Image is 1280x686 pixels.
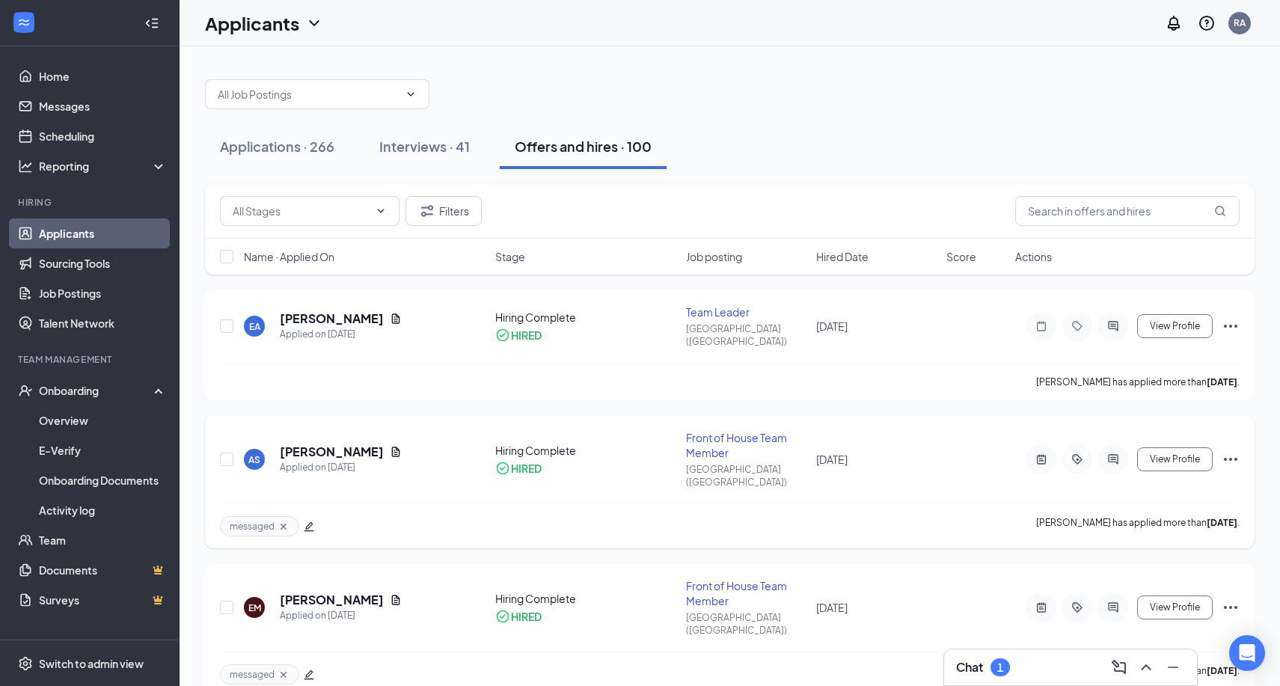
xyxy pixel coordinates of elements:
[390,313,402,325] svg: Document
[686,463,807,489] div: [GEOGRAPHIC_DATA] ([GEOGRAPHIC_DATA])
[205,10,299,36] h1: Applicants
[1137,447,1213,471] button: View Profile
[18,196,164,209] div: Hiring
[1068,320,1086,332] svg: Tag
[946,249,976,264] span: Score
[230,520,275,533] span: messaged
[390,446,402,458] svg: Document
[304,670,314,680] span: edit
[39,159,168,174] div: Reporting
[1222,450,1240,468] svg: Ellipses
[1214,205,1226,217] svg: MagnifyingGlass
[816,249,869,264] span: Hired Date
[495,609,510,624] svg: CheckmarkCircle
[1150,321,1200,331] span: View Profile
[39,495,167,525] a: Activity log
[686,322,807,348] div: [GEOGRAPHIC_DATA] ([GEOGRAPHIC_DATA])
[495,461,510,476] svg: CheckmarkCircle
[249,320,260,333] div: EA
[1137,658,1155,676] svg: ChevronUp
[956,659,983,676] h3: Chat
[1036,376,1240,388] p: [PERSON_NAME] has applied more than .
[375,205,387,217] svg: ChevronDown
[390,594,402,606] svg: Document
[244,249,334,264] span: Name · Applied On
[495,249,525,264] span: Stage
[39,525,167,555] a: Team
[495,591,677,606] div: Hiring Complete
[18,656,33,671] svg: Settings
[1164,658,1182,676] svg: Minimize
[1137,314,1213,338] button: View Profile
[39,656,144,671] div: Switch to admin view
[39,465,167,495] a: Onboarding Documents
[39,91,167,121] a: Messages
[1229,635,1265,671] div: Open Intercom Messenger
[495,310,677,325] div: Hiring Complete
[39,248,167,278] a: Sourcing Tools
[1036,516,1240,536] p: [PERSON_NAME] has applied more than .
[280,460,402,475] div: Applied on [DATE]
[39,308,167,338] a: Talent Network
[686,430,807,460] div: Front of House Team Member
[18,159,33,174] svg: Analysis
[280,310,384,327] h5: [PERSON_NAME]
[144,16,159,31] svg: Collapse
[39,218,167,248] a: Applicants
[686,578,807,608] div: Front of House Team Member
[16,15,31,30] svg: WorkstreamLogo
[39,121,167,151] a: Scheduling
[405,196,482,226] button: Filter Filters
[230,668,275,681] span: messaged
[997,661,1003,674] div: 1
[1137,595,1213,619] button: View Profile
[816,601,848,614] span: [DATE]
[1222,317,1240,335] svg: Ellipses
[39,585,167,615] a: SurveysCrown
[305,14,323,32] svg: ChevronDown
[816,319,848,333] span: [DATE]
[511,461,542,476] div: HIRED
[686,304,807,319] div: Team Leader
[39,383,154,398] div: Onboarding
[686,249,742,264] span: Job posting
[1207,517,1237,528] b: [DATE]
[39,435,167,465] a: E-Verify
[39,61,167,91] a: Home
[511,328,542,343] div: HIRED
[304,521,314,532] span: edit
[280,608,402,623] div: Applied on [DATE]
[18,383,33,398] svg: UserCheck
[233,203,369,219] input: All Stages
[280,592,384,608] h5: [PERSON_NAME]
[511,609,542,624] div: HIRED
[39,278,167,308] a: Job Postings
[1110,658,1128,676] svg: ComposeMessage
[1107,655,1131,679] button: ComposeMessage
[248,453,260,466] div: AS
[18,353,164,366] div: Team Management
[1104,453,1122,465] svg: ActiveChat
[278,669,290,681] svg: Cross
[280,327,402,342] div: Applied on [DATE]
[1198,14,1216,32] svg: QuestionInfo
[1207,665,1237,676] b: [DATE]
[248,601,261,614] div: EM
[418,202,436,220] svg: Filter
[495,328,510,343] svg: CheckmarkCircle
[1032,601,1050,613] svg: ActiveNote
[1015,196,1240,226] input: Search in offers and hires
[39,405,167,435] a: Overview
[1165,14,1183,32] svg: Notifications
[1222,598,1240,616] svg: Ellipses
[1104,320,1122,332] svg: ActiveChat
[278,521,290,533] svg: Cross
[405,88,417,100] svg: ChevronDown
[1068,453,1086,465] svg: ActiveTag
[1032,453,1050,465] svg: ActiveNote
[39,555,167,585] a: DocumentsCrown
[1150,454,1200,465] span: View Profile
[1015,249,1052,264] span: Actions
[1161,655,1185,679] button: Minimize
[220,137,334,156] div: Applications · 266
